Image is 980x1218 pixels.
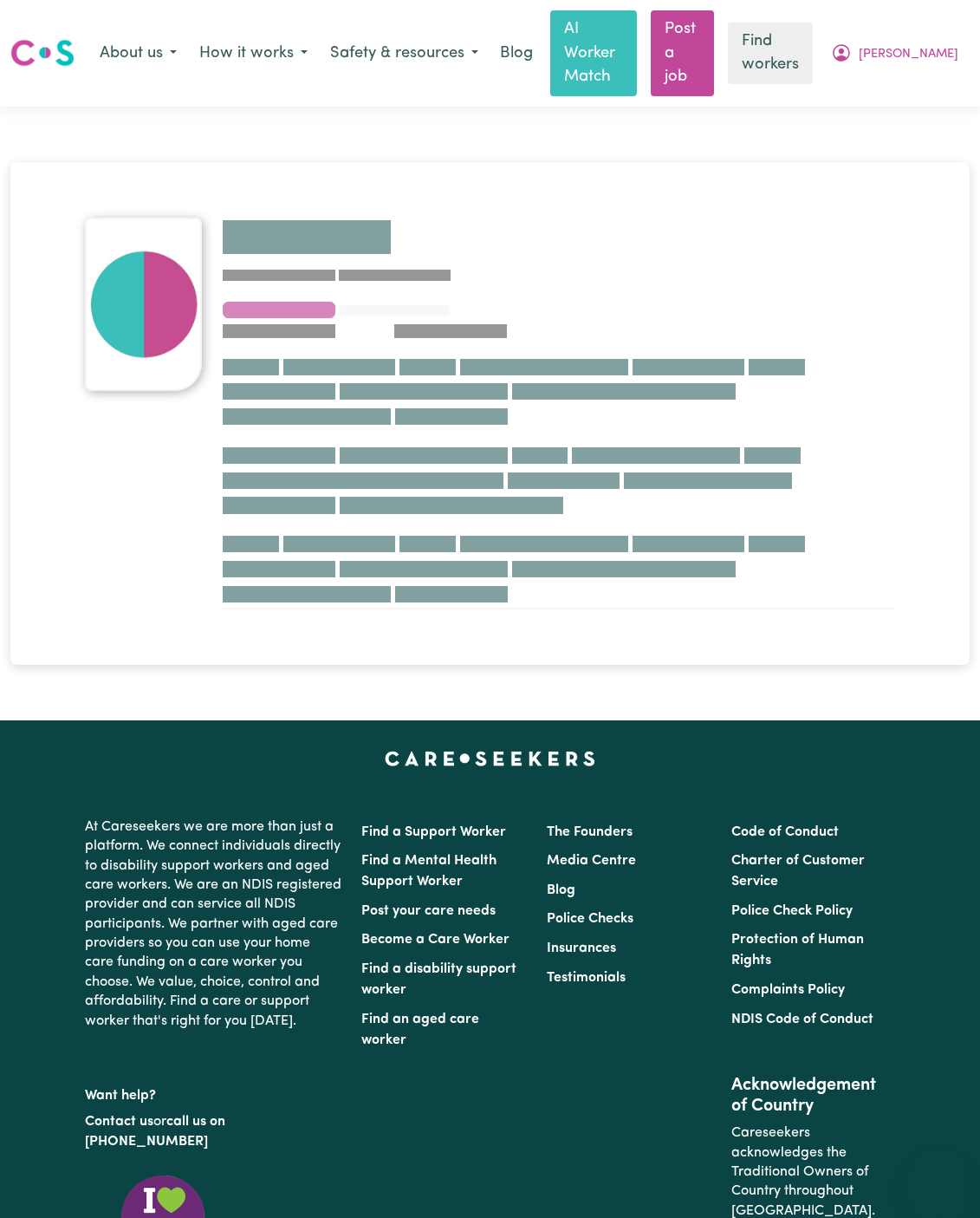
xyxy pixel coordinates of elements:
[731,1075,895,1117] h2: Acknowledgement of Country
[85,1115,225,1148] a: call us on [PHONE_NUMBER]
[547,941,616,955] a: Insurances
[361,854,496,889] a: Find a Mental Health Support Worker
[85,811,341,1038] p: At Careseekers we are more than just a platform. We connect individuals directly to disability su...
[731,854,865,889] a: Charter of Customer Service
[385,752,595,765] a: Careseekers home page
[820,36,970,72] button: My Account
[361,825,506,839] a: Find a Support Worker
[361,933,509,947] a: Become a Care Worker
[85,1115,153,1129] a: Contact us
[911,1149,966,1204] iframe: Button to launch messaging window
[547,825,633,839] a: The Founders
[731,1013,873,1026] a: NDIS Code of Conduct
[10,33,75,73] a: Careseekers logo
[731,904,853,918] a: Police Check Policy
[361,962,516,997] a: Find a disability support worker
[361,904,496,918] a: Post your care needs
[319,36,490,72] button: Safety & resources
[550,10,637,96] a: AI Worker Match
[85,1079,341,1105] p: Want help?
[547,971,626,985] a: Testimonials
[547,854,636,868] a: Media Centre
[85,1105,341,1158] p: or
[731,983,845,997] a: Complaints Policy
[859,45,958,64] span: [PERSON_NAME]
[490,35,543,73] a: Blog
[547,883,575,897] a: Blog
[731,825,839,839] a: Code of Conduct
[10,37,75,68] img: Careseekers logo
[728,23,813,84] a: Find workers
[731,933,864,967] a: Protection of Human Rights
[361,1013,479,1047] a: Find an aged care worker
[547,912,633,926] a: Police Checks
[88,36,188,72] button: About us
[188,36,319,72] button: How it works
[651,10,714,96] a: Post a job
